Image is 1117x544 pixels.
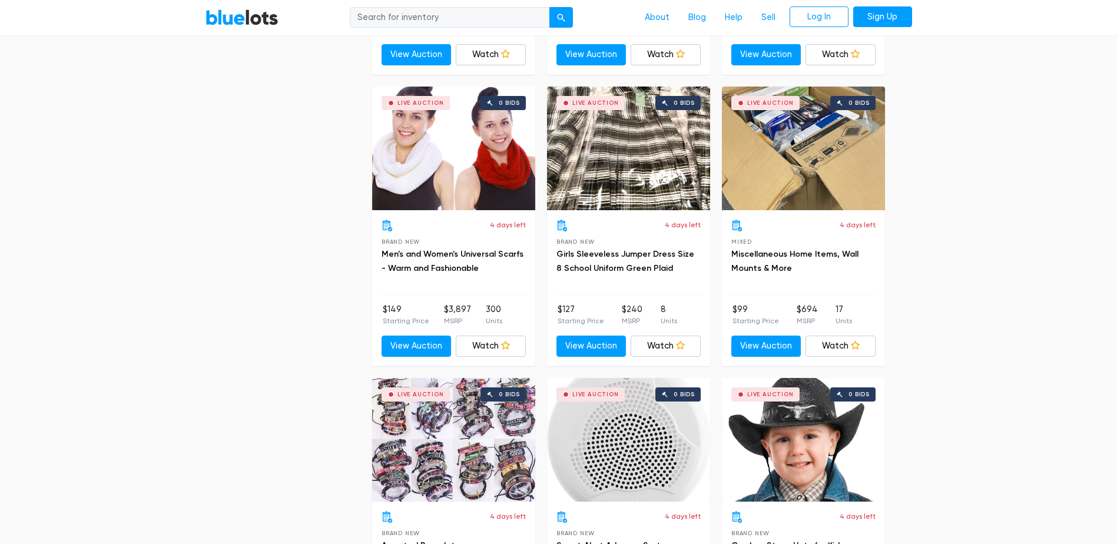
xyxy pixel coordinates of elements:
p: MSRP [444,316,471,326]
a: View Auction [731,336,801,357]
a: Watch [631,44,701,65]
a: Watch [456,44,526,65]
a: Watch [631,336,701,357]
a: Men's and Women's Universal Scarfs - Warm and Fashionable [382,249,523,273]
span: Brand New [556,530,595,536]
div: 0 bids [674,100,695,106]
a: About [635,6,679,29]
li: $127 [558,303,604,327]
p: MSRP [797,316,818,326]
span: Brand New [556,238,595,245]
p: 4 days left [665,220,701,230]
p: Starting Price [558,316,604,326]
a: Live Auction 0 bids [547,87,710,210]
a: Live Auction 0 bids [547,378,710,502]
div: Live Auction [747,392,794,397]
a: Live Auction 0 bids [722,378,885,502]
li: 8 [661,303,677,327]
a: Blog [679,6,715,29]
div: Live Auction [572,392,619,397]
p: Units [836,316,852,326]
span: Brand New [382,238,420,245]
div: 0 bids [499,100,520,106]
div: 0 bids [848,392,870,397]
li: $99 [732,303,779,327]
p: 4 days left [490,511,526,522]
a: Sign Up [853,6,912,28]
p: 4 days left [840,511,876,522]
a: Help [715,6,752,29]
div: Live Auction [397,392,444,397]
a: View Auction [556,44,627,65]
li: $694 [797,303,818,327]
a: Live Auction 0 bids [372,87,535,210]
a: Girls Sleeveless Jumper Dress Size 8 School Uniform Green Plaid [556,249,694,273]
span: Mixed [731,238,752,245]
p: 4 days left [665,511,701,522]
a: View Auction [556,336,627,357]
a: Miscellaneous Home Items, Wall Mounts & More [731,249,859,273]
a: Watch [806,336,876,357]
p: Units [486,316,502,326]
a: Sell [752,6,785,29]
span: Brand New [382,530,420,536]
li: $149 [383,303,429,327]
a: Watch [456,336,526,357]
li: 17 [836,303,852,327]
p: 4 days left [490,220,526,230]
p: MSRP [622,316,642,326]
a: Watch [806,44,876,65]
li: 300 [486,303,502,327]
li: $3,897 [444,303,471,327]
a: View Auction [382,336,452,357]
p: Units [661,316,677,326]
div: Live Auction [397,100,444,106]
a: View Auction [382,44,452,65]
div: Live Auction [747,100,794,106]
input: Search for inventory [350,7,550,28]
span: Brand New [731,530,770,536]
a: View Auction [731,44,801,65]
p: Starting Price [732,316,779,326]
div: Live Auction [572,100,619,106]
li: $240 [622,303,642,327]
div: 0 bids [674,392,695,397]
div: 0 bids [848,100,870,106]
a: Live Auction 0 bids [372,378,535,502]
div: 0 bids [499,392,520,397]
a: BlueLots [205,9,279,26]
a: Log In [790,6,848,28]
p: Starting Price [383,316,429,326]
a: Live Auction 0 bids [722,87,885,210]
p: 4 days left [840,220,876,230]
